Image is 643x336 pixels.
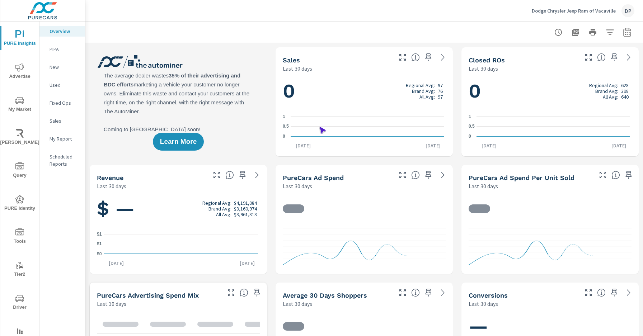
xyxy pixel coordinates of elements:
[234,206,257,212] p: $3,160,974
[50,81,79,89] p: Used
[3,228,37,246] span: Tools
[623,169,634,181] span: Save this to your personalized report
[97,182,126,190] p: Last 30 days
[3,195,37,213] span: PURE Identity
[469,174,574,181] h5: PureCars Ad Spend Per Unit Sold
[225,171,234,179] span: Total sales revenue over the selected date range. [Source: This data is sourced from the dealer’s...
[583,52,594,63] button: Make Fullscreen
[283,79,446,103] h1: 0
[97,242,102,247] text: $1
[50,135,79,142] p: My Report
[406,82,435,88] p: Regional Avg:
[589,82,618,88] p: Regional Avg:
[469,64,498,73] p: Last 30 days
[469,299,498,308] p: Last 30 days
[603,25,617,39] button: Apply Filters
[208,206,231,212] p: Brand Avg:
[397,52,408,63] button: Make Fullscreen
[283,182,312,190] p: Last 30 days
[283,299,312,308] p: Last 30 days
[202,200,231,206] p: Regional Avg:
[586,25,600,39] button: Print Report
[411,53,420,62] span: Number of vehicles sold by the dealership over the selected date range. [Source: This data is sou...
[469,292,508,299] h5: Conversions
[39,133,85,144] div: My Report
[39,44,85,55] div: PIPA
[50,153,79,167] p: Scheduled Reports
[50,63,79,71] p: New
[97,292,199,299] h5: PureCars Advertising Spend Mix
[621,88,629,94] p: 398
[411,288,420,297] span: A rolling 30 day total of daily Shoppers on the dealership website, averaged over the selected da...
[623,287,634,298] a: See more details in report
[39,115,85,126] div: Sales
[583,287,594,298] button: Make Fullscreen
[438,94,443,100] p: 97
[411,171,420,179] span: Total cost of media for all PureCars channels for the selected dealership group over the selected...
[3,129,37,147] span: [PERSON_NAME]
[421,142,446,149] p: [DATE]
[568,25,583,39] button: "Export Report to PDF"
[469,56,505,64] h5: Closed ROs
[251,287,263,298] span: Save this to your personalized report
[469,182,498,190] p: Last 30 days
[423,169,434,181] span: Save this to your personalized report
[39,80,85,90] div: Used
[469,79,632,103] h1: 0
[597,169,609,181] button: Make Fullscreen
[283,124,289,129] text: 0.5
[50,99,79,107] p: Fixed Ops
[97,251,102,256] text: $0
[3,162,37,180] span: Query
[469,114,471,119] text: 1
[251,169,263,181] a: See more details in report
[237,169,248,181] span: Save this to your personalized report
[97,232,102,237] text: $1
[469,134,471,139] text: 0
[283,114,285,119] text: 1
[97,174,123,181] h5: Revenue
[291,142,316,149] p: [DATE]
[412,88,435,94] p: Brand Avg:
[397,169,408,181] button: Make Fullscreen
[50,46,79,53] p: PIPA
[3,30,37,48] span: PURE Insights
[234,212,257,217] p: $3,961,313
[606,142,632,149] p: [DATE]
[609,287,620,298] span: Save this to your personalized report
[438,82,443,88] p: 97
[283,56,300,64] h5: Sales
[235,260,260,267] p: [DATE]
[477,142,502,149] p: [DATE]
[39,98,85,108] div: Fixed Ops
[234,200,257,206] p: $4,191,084
[153,133,204,151] button: Learn More
[283,292,367,299] h5: Average 30 Days Shoppers
[283,134,285,139] text: 0
[609,52,620,63] span: Save this to your personalized report
[423,52,434,63] span: Save this to your personalized report
[597,53,606,62] span: Number of Repair Orders Closed by the selected dealership group over the selected time range. [So...
[160,138,197,145] span: Learn More
[620,25,634,39] button: Select Date Range
[437,169,449,181] a: See more details in report
[104,260,129,267] p: [DATE]
[97,197,260,221] h1: $ —
[211,169,222,181] button: Make Fullscreen
[240,288,248,297] span: This table looks at how you compare to the amount of budget you spend per channel as opposed to y...
[437,52,449,63] a: See more details in report
[283,64,312,73] p: Last 30 days
[50,28,79,35] p: Overview
[611,171,620,179] span: Average cost of advertising per each vehicle sold at the dealer over the selected date range. The...
[3,294,37,312] span: Driver
[595,88,618,94] p: Brand Avg:
[532,8,616,14] p: Dodge Chrysler Jeep Ram of Vacaville
[216,212,231,217] p: All Avg:
[623,52,634,63] a: See more details in report
[437,287,449,298] a: See more details in report
[621,4,634,17] div: DP
[225,287,237,298] button: Make Fullscreen
[419,94,435,100] p: All Avg:
[39,62,85,72] div: New
[621,94,629,100] p: 640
